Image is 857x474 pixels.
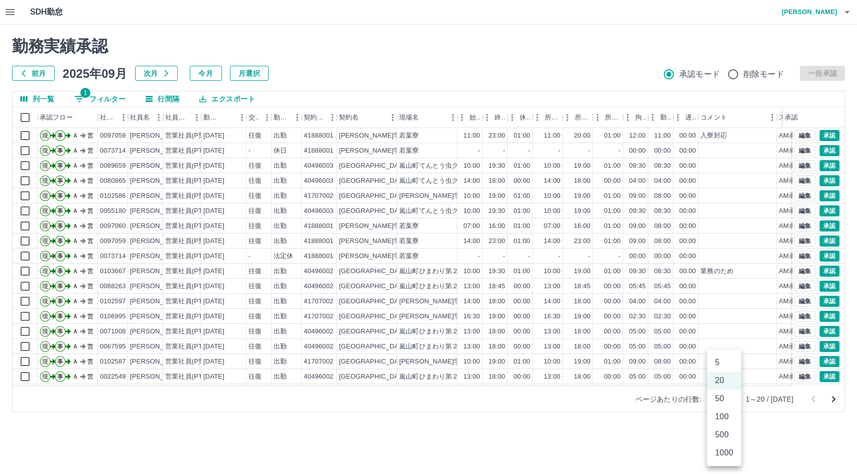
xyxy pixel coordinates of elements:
[707,426,741,444] li: 500
[707,390,741,408] li: 50
[707,353,741,372] li: 5
[707,408,741,426] li: 100
[707,372,741,390] li: 20
[707,444,741,462] li: 1000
